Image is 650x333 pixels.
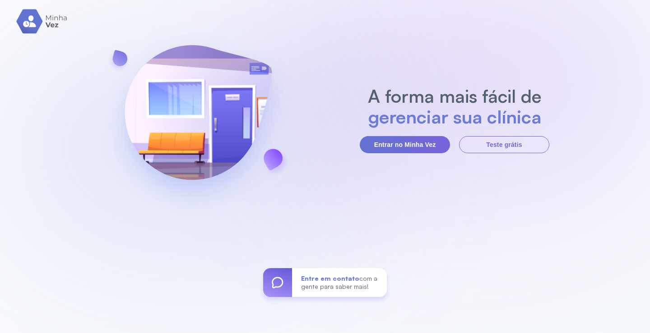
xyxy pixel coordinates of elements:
[101,21,296,217] img: banner-login.svg
[263,268,387,297] a: Entre em contatocom a gente para saber mais!
[301,274,359,282] span: Entre em contato
[363,106,546,127] h2: gerenciar sua clínica
[292,268,387,297] div: com a gente para saber mais!
[459,136,549,153] button: Teste grátis
[363,86,546,106] h2: A forma mais fácil de
[360,136,450,153] button: Entrar no Minha Vez
[16,9,68,34] img: logo.svg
